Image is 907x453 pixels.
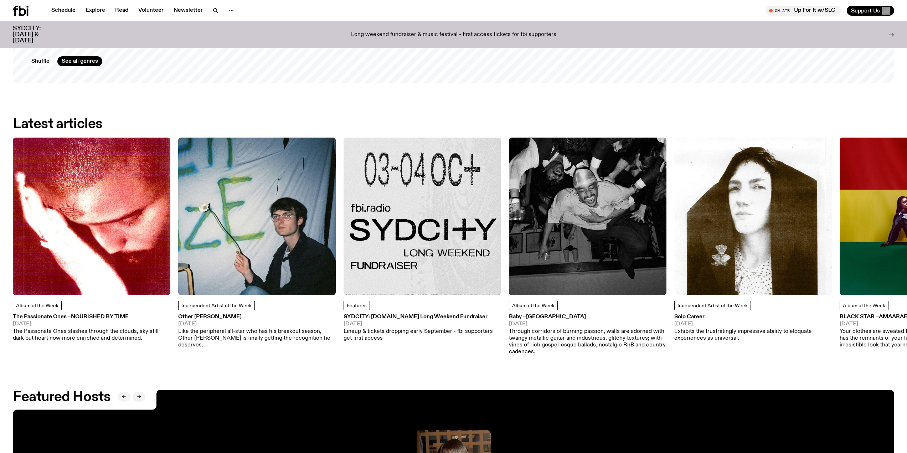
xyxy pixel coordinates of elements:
[178,314,336,349] a: Other [PERSON_NAME][DATE]Like the peripheral all-star who has his breakout season, Other [PERSON_...
[509,321,666,327] span: [DATE]
[344,314,501,342] a: SYDCITY: [DOMAIN_NAME] Long Weekend Fundraiser[DATE]Lineup & tickets dropping early September - f...
[13,301,62,310] a: Album of the Week
[47,6,80,16] a: Schedule
[169,6,207,16] a: Newsletter
[347,303,367,308] span: Features
[344,321,501,327] span: [DATE]
[13,118,103,130] h2: Latest articles
[840,301,888,310] a: Album of the Week
[178,301,255,310] a: Independent Artist of the Week
[16,303,58,308] span: Album of the Week
[111,6,133,16] a: Read
[13,391,110,403] h2: Featured Hosts
[674,314,832,342] a: Solo Career[DATE]Exhibits the frustratingly impressive ability to eloquate experiences as universal.
[178,138,336,295] img: Other Joe sits to the right of frame, eyes acast, holding a flower with a long stem. He is sittin...
[71,314,129,320] span: Nourished By Time
[57,56,102,66] a: See all genres
[674,138,832,295] img: A slightly sepia tinged, black and white portrait of Solo Career. She is looking at the camera wi...
[674,314,832,320] h3: Solo Career
[344,301,370,310] a: Features
[13,314,170,320] h3: The Passionate Ones –
[526,314,586,320] span: [GEOGRAPHIC_DATA]
[509,301,558,310] a: Album of the Week
[13,138,170,295] img: A grainy sepia red closeup of Nourished By Time's face. He is looking down, a very overexposed ha...
[134,6,168,16] a: Volunteer
[344,314,501,320] h3: SYDCITY: [DOMAIN_NAME] Long Weekend Fundraiser
[851,7,880,14] span: Support Us
[81,6,109,16] a: Explore
[674,328,832,342] p: Exhibits the frustratingly impressive ability to eloquate experiences as universal.
[509,138,666,295] img: A black and white upside down image of Dijon, held up by a group of people. His eyes are closed a...
[13,314,170,342] a: The Passionate Ones –Nourished By Time[DATE]The Passionate Ones slashes through the clouds, sky s...
[512,303,555,308] span: Album of the Week
[178,314,336,320] h3: Other [PERSON_NAME]
[674,301,751,310] a: Independent Artist of the Week
[509,314,666,320] h3: Baby –
[27,56,54,66] button: Shuffle
[351,32,556,38] p: Long weekend fundraiser & music festival - first access tickets for fbi supporters
[766,6,841,16] button: On AirUp For It w/SLC
[13,328,170,342] p: The Passionate Ones slashes through the clouds, sky still dark but heart now more enriched and de...
[344,138,501,295] img: Black text on gray background. Reading top to bottom: 03-04 OCT. fbi.radio SYDCITY LONG WEEKEND F...
[509,314,666,355] a: Baby –[GEOGRAPHIC_DATA][DATE]Through corridors of burning passion, walls are adorned with twangy ...
[843,303,885,308] span: Album of the Week
[178,321,336,327] span: [DATE]
[181,303,252,308] span: Independent Artist of the Week
[674,321,832,327] span: [DATE]
[677,303,748,308] span: Independent Artist of the Week
[847,6,894,16] button: Support Us
[344,328,501,342] p: Lineup & tickets dropping early September - fbi supporters get first access
[178,328,336,349] p: Like the peripheral all-star who has his breakout season, Other [PERSON_NAME] is finally getting ...
[509,328,666,356] p: Through corridors of burning passion, walls are adorned with twangy metallic guitar and industrio...
[13,26,58,44] h3: SYDCITY: [DATE] & [DATE]
[13,321,170,327] span: [DATE]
